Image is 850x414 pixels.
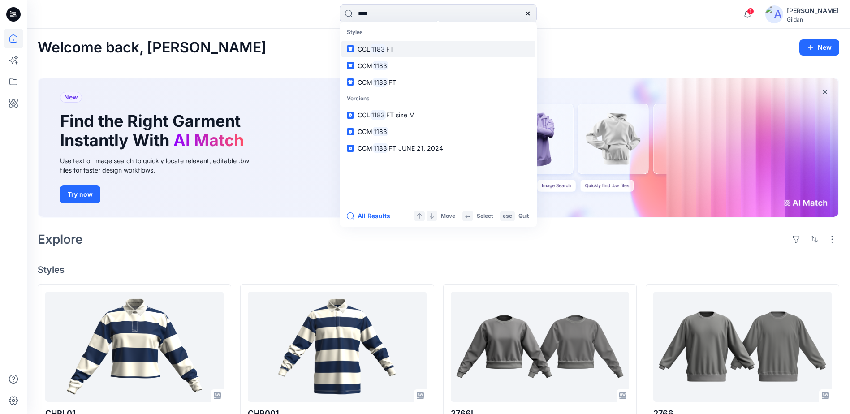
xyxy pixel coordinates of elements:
[386,45,394,53] span: FT
[747,8,754,15] span: 1
[358,144,372,152] span: CCM
[341,57,535,74] a: CCM1183
[38,232,83,246] h2: Explore
[358,111,370,119] span: CCL
[358,78,372,86] span: CCM
[765,5,783,23] img: avatar
[372,77,388,87] mark: 1183
[45,292,224,401] a: CHRL01
[370,110,386,120] mark: 1183
[60,185,100,203] button: Try now
[653,292,832,401] a: 2766
[38,39,267,56] h2: Welcome back, [PERSON_NAME]
[173,130,244,150] span: AI Match
[787,5,839,16] div: [PERSON_NAME]
[38,264,839,275] h4: Styles
[60,112,248,150] h1: Find the Right Garment Instantly With
[341,91,535,107] p: Versions
[372,126,388,137] mark: 1183
[347,211,396,221] button: All Results
[503,211,512,221] p: esc
[341,107,535,123] a: CCL1183FT size M
[341,41,535,57] a: CCL1183FT
[386,111,415,119] span: FT size M
[248,292,426,401] a: CHR001
[799,39,839,56] button: New
[787,16,839,23] div: Gildan
[477,211,493,221] p: Select
[451,292,629,401] a: 2766L
[372,143,388,153] mark: 1183
[341,140,535,156] a: CCM1183FT_JUNE 21, 2024
[372,60,388,71] mark: 1183
[441,211,455,221] p: Move
[518,211,529,221] p: Quit
[370,44,386,54] mark: 1183
[388,144,443,152] span: FT_JUNE 21, 2024
[358,128,372,135] span: CCM
[358,62,372,69] span: CCM
[388,78,396,86] span: FT
[358,45,370,53] span: CCL
[60,156,262,175] div: Use text or image search to quickly locate relevant, editable .bw files for faster design workflows.
[64,92,78,103] span: New
[341,24,535,41] p: Styles
[341,123,535,140] a: CCM1183
[341,74,535,91] a: CCM1183FT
